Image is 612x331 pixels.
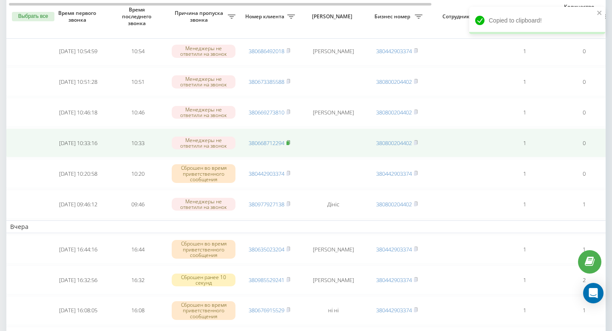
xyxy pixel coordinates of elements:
td: [DATE] 16:08:05 [48,296,108,325]
td: 10:33 [108,128,167,157]
td: 16:44 [108,235,167,264]
td: ні ні [299,296,367,325]
span: Время последнего звонка [115,6,161,26]
td: [DATE] 09:46:12 [48,190,108,219]
span: Номер клиента [244,13,287,20]
a: 380442903374 [376,306,412,314]
td: [PERSON_NAME] [299,265,367,294]
td: [DATE] 10:51:28 [48,67,108,96]
td: 10:20 [108,159,167,188]
button: close [597,9,603,17]
td: 1 [495,159,554,188]
td: [PERSON_NAME] [299,37,367,66]
td: Дініс [299,190,367,219]
td: 1 [495,190,554,219]
td: 16:32 [108,265,167,294]
span: Бизнес номер [371,13,415,20]
div: Сброшен во время приветственного сообщения [172,164,235,183]
td: 1 [495,37,554,66]
td: [DATE] 10:20:58 [48,159,108,188]
a: 380668712294 [249,139,284,147]
a: 380686492018 [249,47,284,55]
td: [PERSON_NAME] [299,98,367,127]
div: Copied to clipboard! [469,7,605,34]
a: 380800204402 [376,108,412,116]
td: [DATE] 10:54:59 [48,37,108,66]
a: 380977927138 [249,200,284,208]
div: Менеджеры не ответили на звонок [172,198,235,211]
div: Менеджеры не ответили на звонок [172,75,235,88]
a: 380442903374 [249,170,284,177]
td: [DATE] 10:33:16 [48,128,108,157]
a: 380442903374 [376,276,412,284]
td: 1 [495,128,554,157]
td: 1 [495,296,554,325]
td: [DATE] 16:32:56 [48,265,108,294]
div: Менеджеры не ответили на звонок [172,106,235,119]
td: 1 [495,265,554,294]
td: [DATE] 16:44:16 [48,235,108,264]
td: [PERSON_NAME] [299,235,367,264]
span: Причина пропуска звонка [172,10,228,23]
td: 09:46 [108,190,167,219]
a: 380800204402 [376,200,412,208]
td: 1 [495,235,554,264]
td: 16:08 [108,296,167,325]
a: 380800204402 [376,78,412,86]
td: 1 [495,67,554,96]
button: Выбрать все [12,12,54,21]
a: 380673385588 [249,78,284,86]
td: 10:54 [108,37,167,66]
td: 1 [495,98,554,127]
a: 380442903374 [376,47,412,55]
a: 380635023204 [249,245,284,253]
span: Время первого звонка [55,10,101,23]
a: 380800204402 [376,139,412,147]
div: Сброшен во время приветственного сообщения [172,240,235,259]
div: Сброшен во время приветственного сообщения [172,301,235,320]
a: 380442903374 [376,170,412,177]
a: 380676915529 [249,306,284,314]
a: 380442903374 [376,245,412,253]
span: Сотрудник [431,13,483,20]
a: 380669273810 [249,108,284,116]
div: Сброшен ранее 10 секунд [172,274,235,286]
span: [PERSON_NAME] [306,13,360,20]
div: Менеджеры не ответили на звонок [172,45,235,57]
div: Open Intercom Messenger [583,283,603,303]
td: 10:46 [108,98,167,127]
td: [DATE] 10:46:18 [48,98,108,127]
td: 10:51 [108,67,167,96]
a: 380985529241 [249,276,284,284]
div: Менеджеры не ответили на звонок [172,137,235,149]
